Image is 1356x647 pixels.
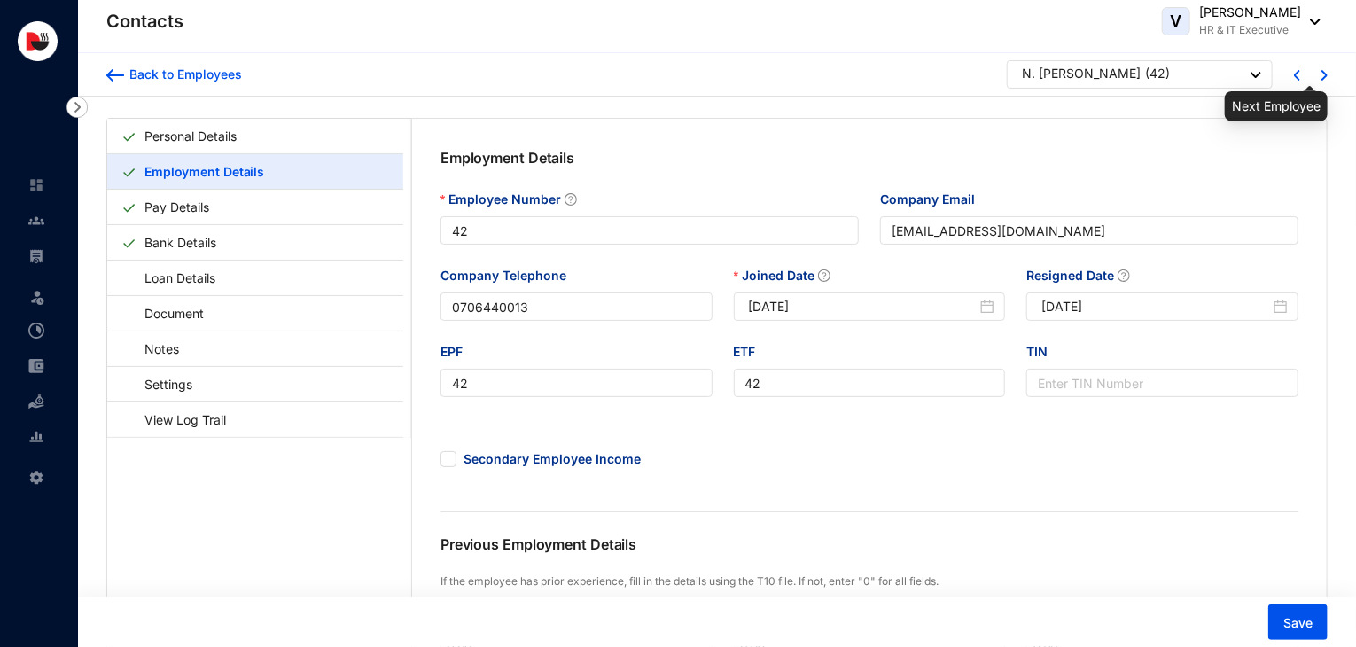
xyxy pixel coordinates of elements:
img: expense-unselected.2edcf0507c847f3e9e96.svg [28,358,44,374]
li: Reports [14,419,57,455]
img: nav-icon-right.af6afadce00d159da59955279c43614e.svg [66,97,88,118]
img: home-unselected.a29eae3204392db15eaf.svg [28,177,44,193]
label: Employee Number [440,190,589,209]
label: Resigned Date [1026,266,1142,285]
img: payroll-unselected.b590312f920e76f0c668.svg [28,248,44,264]
input: Company Email [880,216,1298,245]
label: EPF [440,342,475,362]
span: V [1171,13,1182,29]
li: Payroll [14,238,57,274]
img: dropdown-black.8e83cc76930a90b1a4fdb6d089b7bf3a.svg [1301,19,1321,25]
input: EPF [440,369,713,397]
label: ETF [734,342,768,362]
li: Time Attendance [14,313,57,348]
div: N. [PERSON_NAME] [1022,65,1141,82]
button: Save [1268,604,1328,640]
label: Company Telephone [440,266,579,285]
div: Next Employee [1225,91,1328,121]
a: Back to Employees [106,66,242,83]
label: TIN [1026,342,1060,362]
img: report-unselected.e6a6b4230fc7da01f883.svg [28,429,44,445]
label: Joined Date [734,266,843,285]
a: Personal Details [137,118,244,154]
span: Secondary Employee Income [456,450,648,468]
span: question-circle [818,269,830,282]
img: arrow-backward-blue.96c47016eac47e06211658234db6edf5.svg [106,69,124,82]
input: ETF [734,369,1006,397]
img: chevron-left-blue.0fda5800d0a05439ff8ddef8047136d5.svg [1294,70,1300,81]
span: question-circle [1118,269,1130,282]
input: TIN [1026,369,1298,397]
img: dropdown-black.8e83cc76930a90b1a4fdb6d089b7bf3a.svg [1251,72,1261,78]
p: Employment Details [440,147,869,190]
img: time-attendance-unselected.8aad090b53826881fffb.svg [28,323,44,339]
a: Bank Details [137,224,223,261]
p: Contacts [106,9,183,34]
a: Notes [121,331,185,367]
a: Employment Details [137,153,271,190]
img: logo [18,21,58,61]
input: Resigned Date [1041,297,1270,316]
p: ( 42 ) [1145,65,1170,87]
a: View Log Trail [121,401,232,438]
div: Back to Employees [124,66,242,83]
img: loan-unselected.d74d20a04637f2d15ab5.svg [28,394,44,409]
img: people-unselected.118708e94b43a90eceab.svg [28,213,44,229]
a: Pay Details [137,189,216,225]
img: chevron-right-blue.16c49ba0fe93ddb13f341d83a2dbca89.svg [1321,70,1328,81]
img: settings-unselected.1febfda315e6e19643a1.svg [28,470,44,486]
span: question-circle [565,193,577,206]
li: Home [14,168,57,203]
li: Expenses [14,348,57,384]
li: Contacts [14,203,57,238]
p: If the employee has prior experience, fill in the details using the T10 file. If not, enter "0" f... [440,573,1298,590]
p: HR & IT Executive [1199,21,1301,39]
a: Document [121,295,210,331]
input: Employee Number [440,216,859,245]
p: Previous Employment Details [440,534,869,573]
img: leave-unselected.2934df6273408c3f84d9.svg [28,288,46,306]
p: [PERSON_NAME] [1199,4,1301,21]
input: Company Telephone [440,292,713,321]
label: Company Email [880,190,987,209]
a: Settings [121,366,199,402]
li: Loan [14,384,57,419]
a: Loan Details [121,260,222,296]
span: Save [1283,614,1313,632]
input: Joined Date [749,297,978,316]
